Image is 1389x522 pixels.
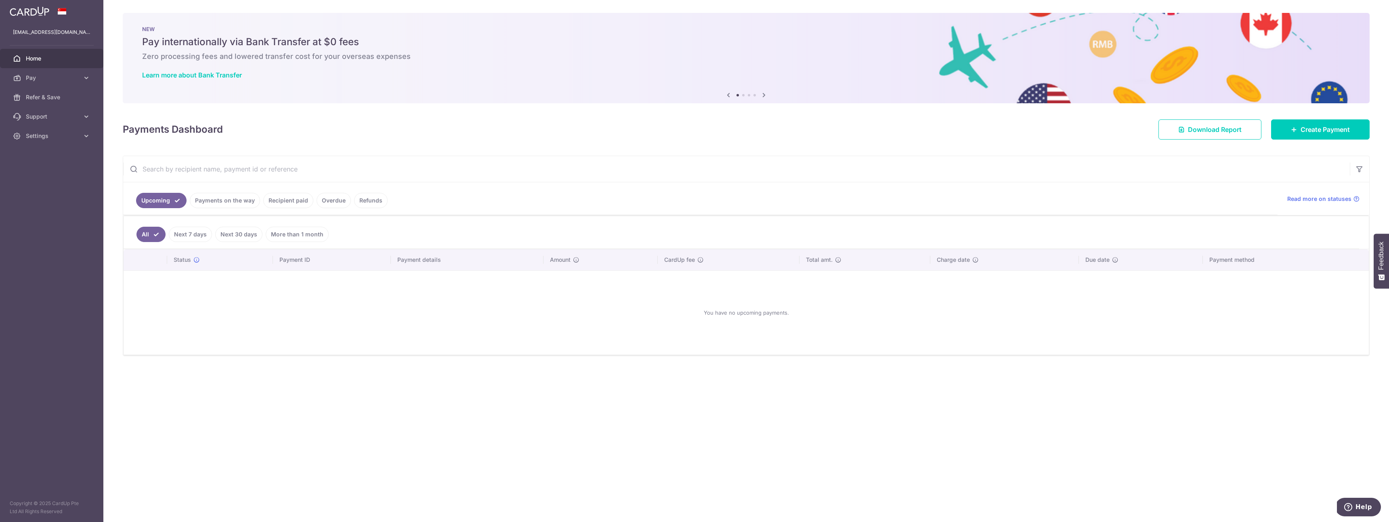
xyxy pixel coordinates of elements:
a: Overdue [317,193,351,208]
a: Recipient paid [263,193,313,208]
span: Home [26,54,79,63]
span: Refer & Save [26,93,79,101]
th: Payment details [391,249,543,270]
span: Support [26,113,79,121]
a: Read more on statuses [1287,195,1360,203]
span: Pay [26,74,79,82]
span: Feedback [1378,242,1385,270]
a: Download Report [1158,119,1261,140]
span: Settings [26,132,79,140]
span: Status [174,256,191,264]
th: Payment method [1203,249,1369,270]
th: Payment ID [273,249,391,270]
span: Amount [550,256,571,264]
iframe: Opens a widget where you can find more information [1337,498,1381,518]
img: Bank transfer banner [123,13,1370,103]
a: Refunds [354,193,388,208]
span: Total amt. [806,256,833,264]
img: CardUp [10,6,49,16]
a: More than 1 month [266,227,329,242]
h4: Payments Dashboard [123,122,223,137]
h6: Zero processing fees and lowered transfer cost for your overseas expenses [142,52,1350,61]
span: Create Payment [1301,125,1350,134]
a: Payments on the way [190,193,260,208]
button: Feedback - Show survey [1374,234,1389,288]
a: Upcoming [136,193,187,208]
a: All [136,227,166,242]
a: Next 7 days [169,227,212,242]
span: Due date [1085,256,1110,264]
div: You have no upcoming payments. [133,277,1359,348]
span: Download Report [1188,125,1242,134]
h5: Pay internationally via Bank Transfer at $0 fees [142,35,1350,48]
span: CardUp fee [664,256,695,264]
span: Read more on statuses [1287,195,1351,203]
a: Create Payment [1271,119,1370,140]
p: [EMAIL_ADDRESS][DOMAIN_NAME] [13,28,90,36]
input: Search by recipient name, payment id or reference [123,156,1350,182]
p: NEW [142,26,1350,32]
a: Next 30 days [215,227,262,242]
a: Learn more about Bank Transfer [142,71,242,79]
span: Charge date [937,256,970,264]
